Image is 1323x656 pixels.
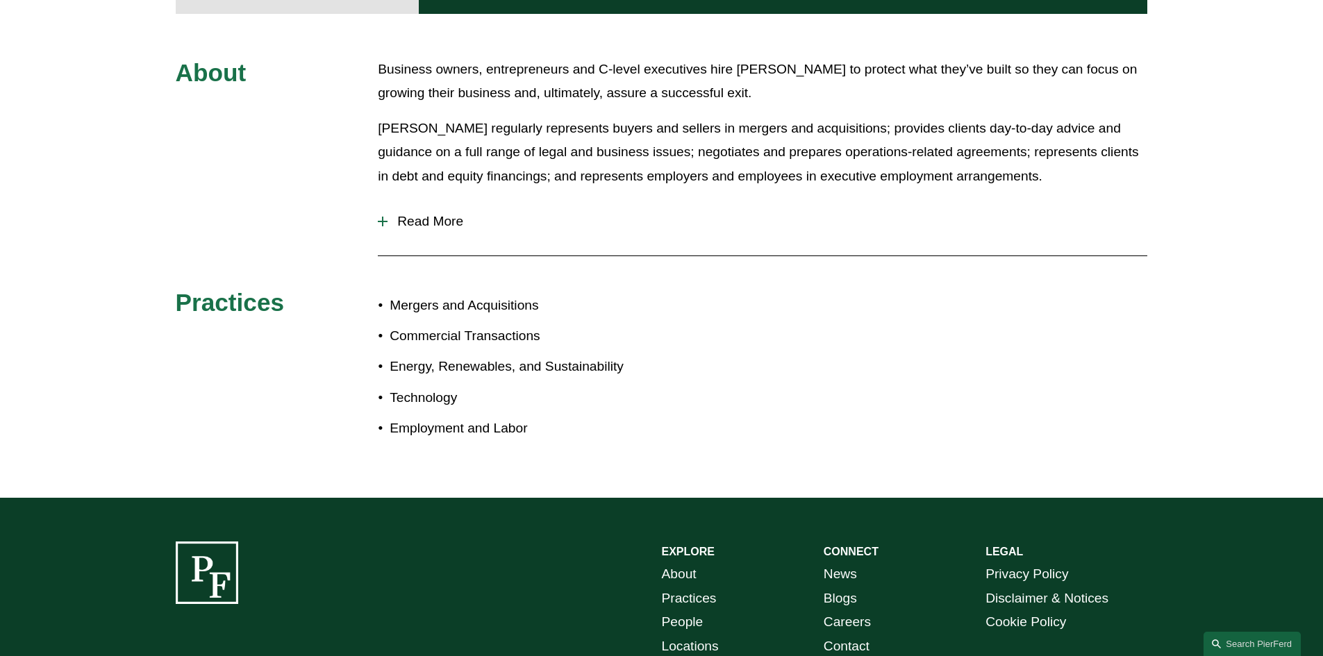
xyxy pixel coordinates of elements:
[662,610,704,634] a: People
[985,562,1068,587] a: Privacy Policy
[824,610,871,634] a: Careers
[824,562,857,587] a: News
[824,546,879,557] strong: CONNECT
[388,214,1147,229] span: Read More
[378,117,1147,189] p: [PERSON_NAME] regularly represents buyers and sellers in mergers and acquisitions; provides clien...
[390,355,661,379] p: Energy, Renewables, and Sustainability
[662,546,715,557] strong: EXPLORE
[985,610,1066,634] a: Cookie Policy
[378,203,1147,239] button: Read More
[824,587,857,611] a: Blogs
[1204,632,1301,656] a: Search this site
[985,546,1023,557] strong: LEGAL
[390,417,661,441] p: Employment and Labor
[390,324,661,348] p: Commercial Transactions
[390,294,661,318] p: Mergers and Acquisitions
[662,562,697,587] a: About
[985,587,1108,611] a: Disclaimer & Notices
[378,58,1147,106] p: Business owners, entrepreneurs and C-level executives hire [PERSON_NAME] to protect what they’ve ...
[176,289,285,316] span: Practices
[390,386,661,410] p: Technology
[662,587,717,611] a: Practices
[176,59,247,86] span: About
